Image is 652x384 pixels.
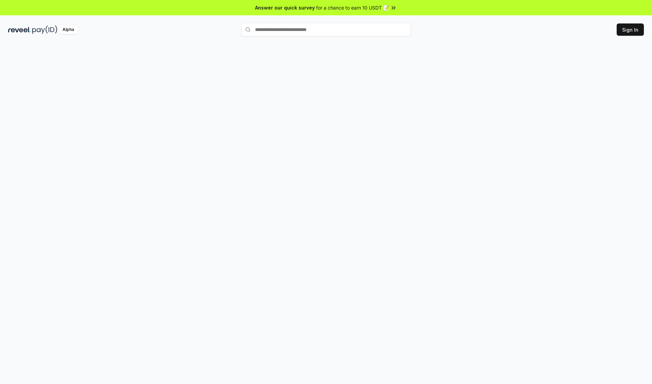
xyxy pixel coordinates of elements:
img: reveel_dark [8,26,31,34]
img: pay_id [32,26,57,34]
span: for a chance to earn 10 USDT 📝 [316,4,389,11]
button: Sign In [617,23,644,36]
div: Alpha [59,26,78,34]
span: Answer our quick survey [255,4,315,11]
